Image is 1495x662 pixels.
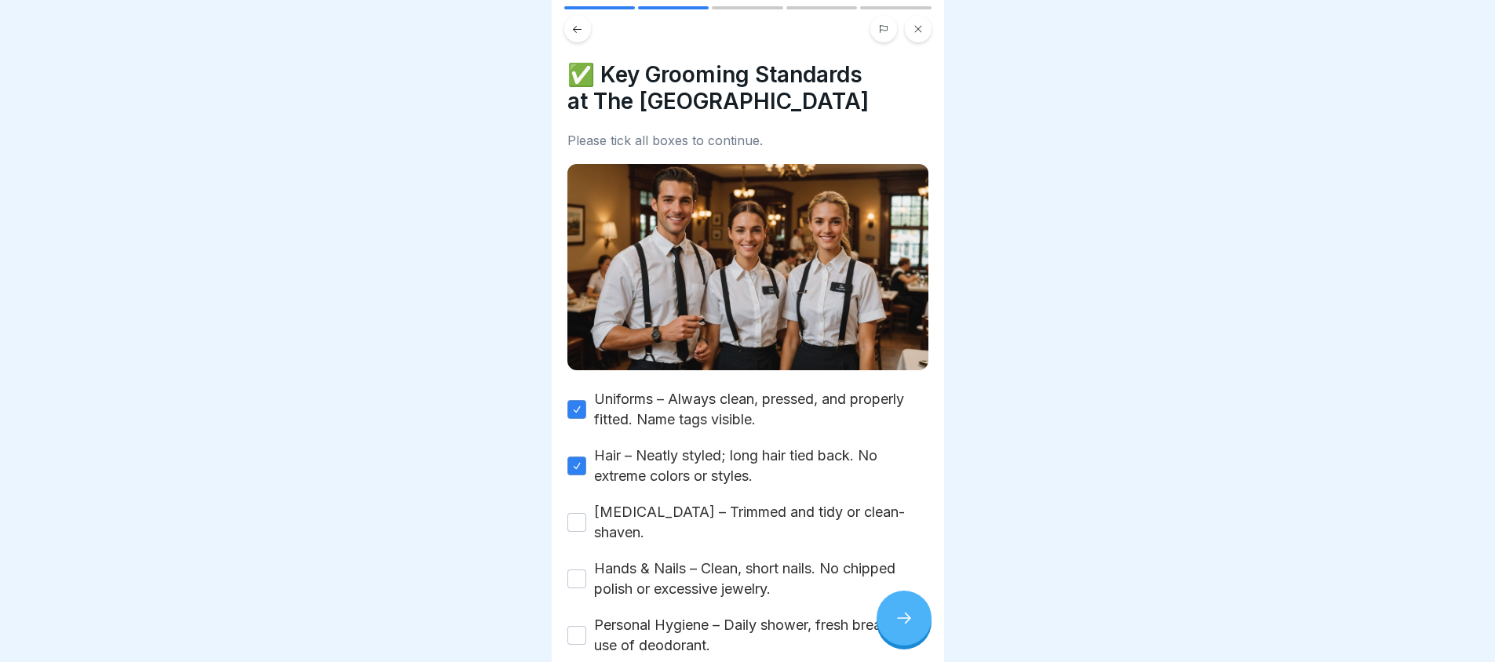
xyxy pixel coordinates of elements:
label: Uniforms – Always clean, pressed, and properly fitted. Name tags visible. [594,389,928,430]
label: Hands & Nails – Clean, short nails. No chipped polish or excessive jewelry. [594,558,928,599]
h4: ✅ Key Grooming Standards at The [GEOGRAPHIC_DATA] [567,61,928,115]
div: Please tick all boxes to continue. [567,133,928,148]
label: Personal Hygiene – Daily shower, fresh breath, and use of deodorant. [594,615,928,656]
label: Hair – Neatly styled; long hair tied back. No extreme colors or styles. [594,446,928,486]
label: [MEDICAL_DATA] – Trimmed and tidy or clean-shaven. [594,502,928,543]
